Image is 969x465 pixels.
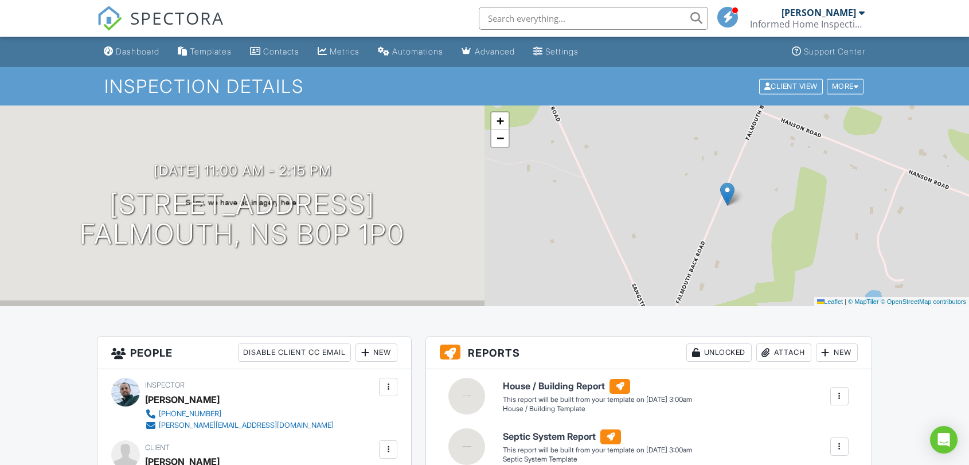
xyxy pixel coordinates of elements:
img: The Best Home Inspection Software - Spectora [97,6,122,31]
div: New [355,343,397,362]
div: More [827,79,864,94]
div: [PERSON_NAME] [145,391,220,408]
a: [PHONE_NUMBER] [145,408,334,420]
div: Dashboard [116,46,159,56]
a: SPECTORA [97,15,224,40]
div: Metrics [330,46,360,56]
span: + [497,114,504,128]
h1: Inspection Details [104,76,865,96]
div: Contacts [263,46,299,56]
h3: People [97,337,411,369]
input: Search everything... [479,7,708,30]
a: Advanced [457,41,519,62]
a: Templates [173,41,236,62]
h3: [DATE] 11:00 am - 2:15 pm [154,163,331,178]
h6: House / Building Report [503,379,692,394]
a: [PERSON_NAME][EMAIL_ADDRESS][DOMAIN_NAME] [145,420,334,431]
a: Support Center [787,41,870,62]
div: Disable Client CC Email [238,343,351,362]
span: | [845,298,846,305]
div: Settings [545,46,579,56]
a: © MapTiler [848,298,879,305]
a: Metrics [313,41,364,62]
div: [PERSON_NAME][EMAIL_ADDRESS][DOMAIN_NAME] [159,421,334,430]
div: Support Center [804,46,865,56]
span: SPECTORA [130,6,224,30]
span: − [497,131,504,145]
div: Advanced [475,46,515,56]
a: Contacts [245,41,304,62]
div: Templates [190,46,232,56]
div: [PERSON_NAME] [782,7,856,18]
div: House / Building Template [503,404,692,414]
div: Informed Home Inspections Ltd [750,18,865,30]
span: Inspector [145,381,185,389]
span: Client [145,443,170,452]
h3: Reports [426,337,872,369]
a: Zoom in [491,112,509,130]
div: Automations [392,46,443,56]
a: Settings [529,41,583,62]
img: Marker [720,182,734,206]
div: This report will be built from your template on [DATE] 3:00am [503,446,692,455]
h6: Septic System Report [503,429,692,444]
div: Unlocked [686,343,752,362]
div: Open Intercom Messenger [930,426,958,454]
div: This report will be built from your template on [DATE] 3:00am [503,395,692,404]
div: Client View [759,79,823,94]
div: Septic System Template [503,455,692,464]
div: [PHONE_NUMBER] [159,409,221,419]
a: Zoom out [491,130,509,147]
a: Leaflet [817,298,843,305]
a: Automations (Basic) [373,41,448,62]
a: Client View [758,81,826,90]
div: New [816,343,858,362]
h1: [STREET_ADDRESS] Falmouth, NS B0P 1P0 [80,189,405,250]
div: Attach [756,343,811,362]
a: © OpenStreetMap contributors [881,298,966,305]
a: Dashboard [99,41,164,62]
